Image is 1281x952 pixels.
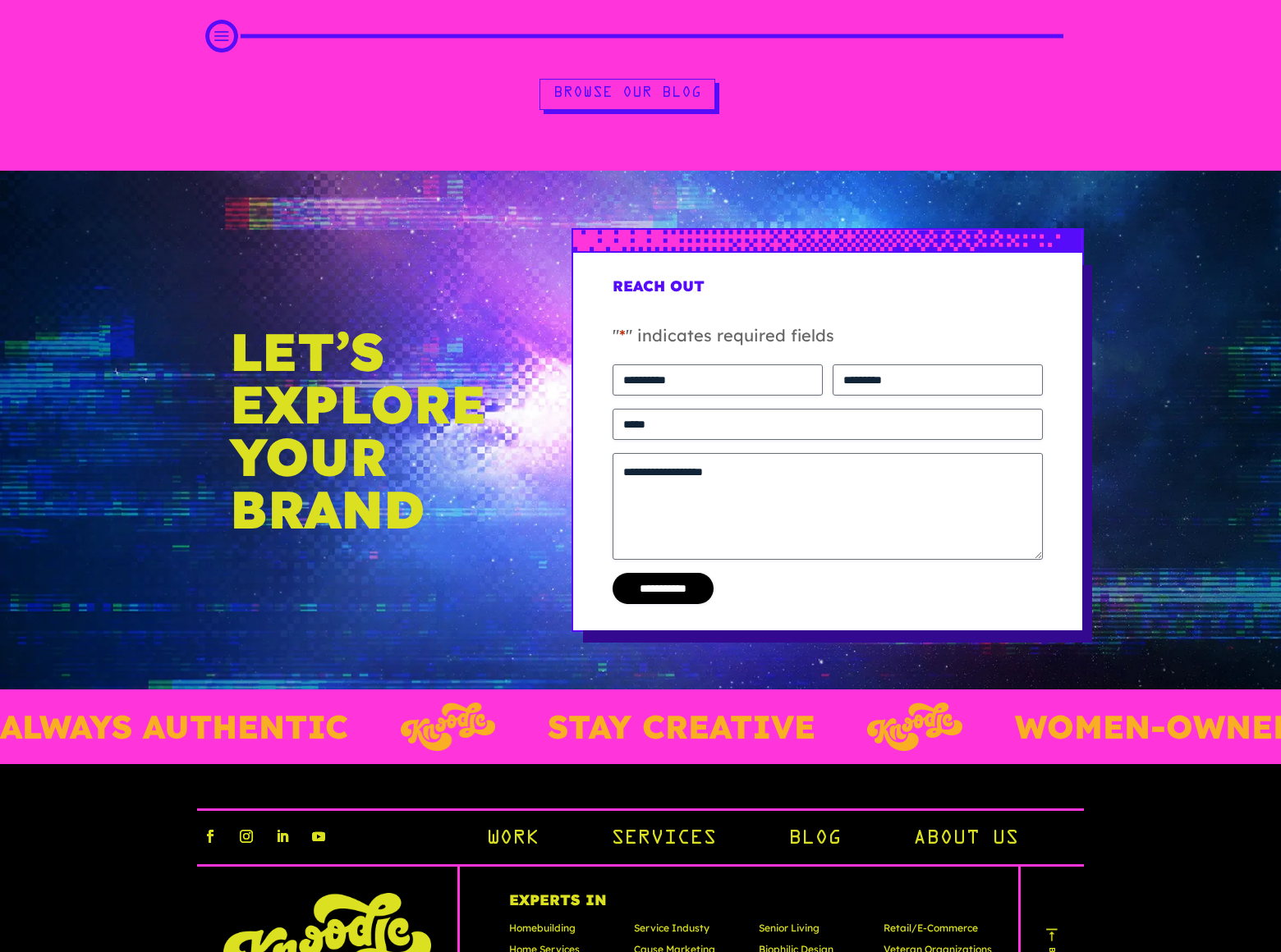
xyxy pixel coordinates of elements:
[233,823,259,849] a: instagram
[913,826,1018,854] a: About Us
[537,703,805,751] p: STAY CREATIVE
[509,921,618,942] p: Homebuilding
[613,323,1043,364] p: " " indicates required fields
[539,79,715,111] a: Browse Our Blog
[1044,927,1060,943] img: arr.png
[788,826,841,854] a: Blog
[305,823,332,849] a: youtube
[634,921,742,942] p: Service Industy
[389,703,484,751] img: Layer_3
[222,28,1059,44] div: Scroll Projects
[856,703,952,751] img: Layer_3
[509,893,992,921] h4: Experts In
[573,230,1082,250] img: px-grad-blue-short.svg
[884,921,992,942] p: Retail/E-Commerce
[197,823,223,849] a: facebook
[486,826,539,854] a: Work
[269,823,296,849] a: linkedin
[611,826,716,854] a: Services
[230,325,490,535] h5: Let’s Explore Your Brand
[613,279,1043,307] h4: Reach Out
[759,921,867,942] p: Senior Living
